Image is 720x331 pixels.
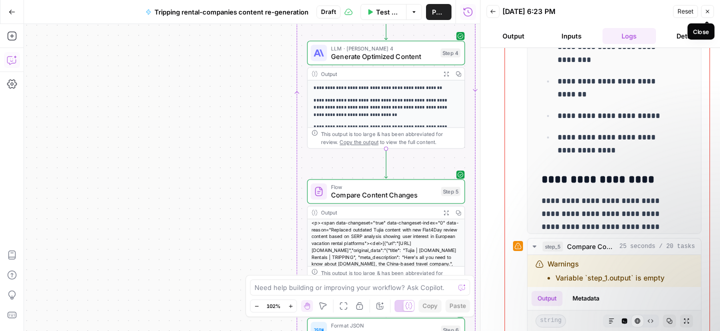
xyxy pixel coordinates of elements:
button: Paste [445,299,470,312]
div: This output is too large & has been abbreviated for review. to view the full content. [321,130,460,146]
span: Copy [422,301,437,310]
span: Generate Optimized Content [331,51,436,61]
g: Edge from step_3 to step_4 [384,10,387,39]
span: step_5 [542,241,563,251]
span: Paste [449,301,466,310]
span: 25 seconds / 20 tasks [619,242,695,251]
div: Warnings [547,259,664,283]
span: Copy the output [339,139,378,145]
button: Output [531,291,562,306]
div: Step 4 [440,48,460,57]
span: 102% [266,302,280,310]
span: Compare Content Changes [567,241,615,251]
span: Tripping rental-companies content re-generation [154,7,308,17]
button: Copy [418,299,441,312]
div: Output [321,208,437,216]
span: Publish [432,7,445,17]
button: Publish [426,4,451,20]
g: Edge from step_4 to step_5 [384,148,387,178]
span: Test Workflow [376,7,400,17]
span: string [535,314,566,327]
div: This output is too large & has been abbreviated for review. to view the full content. [321,268,460,285]
button: Logs [602,28,656,44]
div: Close [693,27,709,36]
button: 25 seconds / 20 tasks [527,238,701,254]
button: Output [486,28,540,44]
span: LLM · [PERSON_NAME] 4 [331,44,436,52]
span: Format JSON [331,321,437,329]
div: Step 5 [441,187,460,196]
div: FlowCompare Content ChangesStep 5Output<p><span data-changeset="true" data-changeset-index="0" da... [307,179,465,287]
span: Flow [331,183,437,191]
li: Variable `step_1.output` is empty [555,273,664,283]
button: Reset [673,5,698,18]
button: Metadata [566,291,605,306]
img: vrinnnclop0vshvmafd7ip1g7ohf [313,186,323,196]
div: Output [321,69,437,77]
button: Tripping rental-companies content re-generation [139,4,314,20]
button: Test Workflow [360,4,406,20]
span: Compare Content Changes [331,190,437,200]
button: Details [660,28,714,44]
button: Inputs [544,28,598,44]
span: Draft [321,7,336,16]
span: Reset [677,7,693,16]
